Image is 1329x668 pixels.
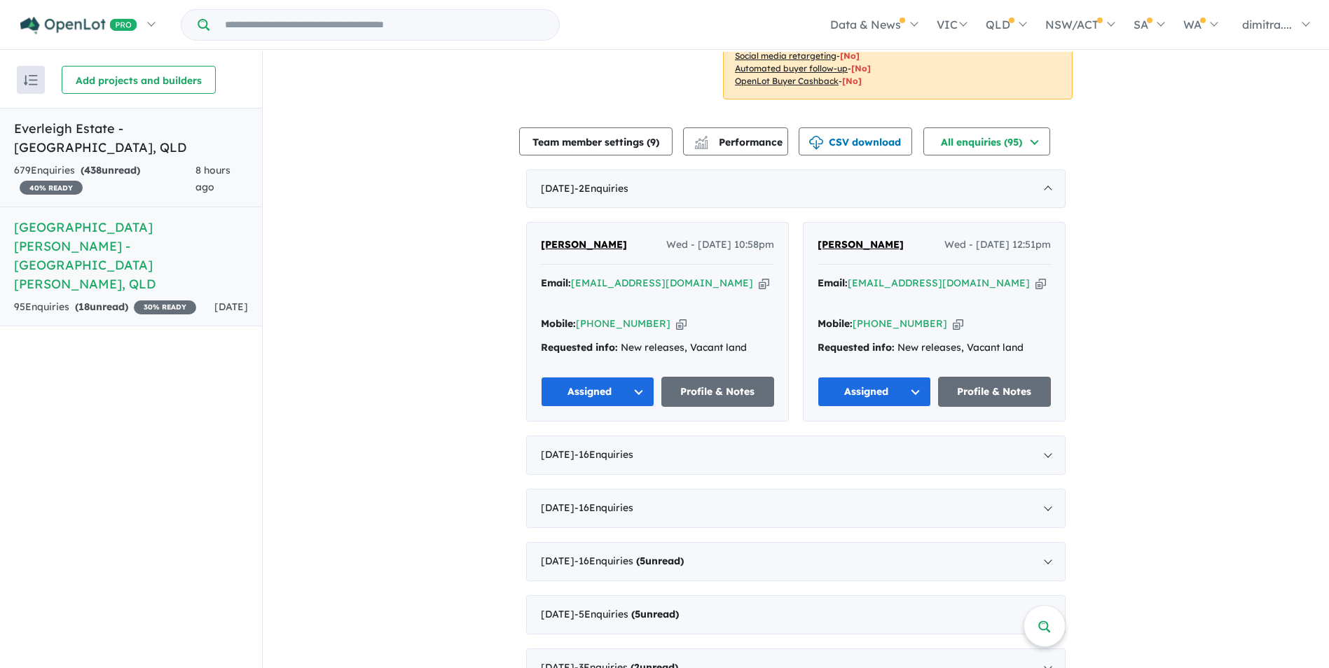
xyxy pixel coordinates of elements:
[735,63,848,74] u: Automated buyer follow-up
[134,300,196,314] span: 30 % READY
[818,340,1051,356] div: New releases, Vacant land
[574,555,684,567] span: - 16 Enquir ies
[541,317,576,330] strong: Mobile:
[694,140,708,149] img: bar-chart.svg
[818,237,904,253] a: [PERSON_NAME]
[574,448,633,461] span: - 16 Enquir ies
[574,501,633,514] span: - 16 Enquir ies
[526,436,1066,475] div: [DATE]
[695,136,708,144] img: line-chart.svg
[840,50,860,61] span: [No]
[640,555,645,567] span: 5
[84,164,102,176] span: 438
[81,164,140,176] strong: ( unread)
[848,277,1030,289] a: [EMAIL_ADDRESS][DOMAIN_NAME]
[541,341,618,354] strong: Requested info:
[526,169,1066,209] div: [DATE]
[1035,276,1046,291] button: Copy
[14,218,248,293] h5: [GEOGRAPHIC_DATA][PERSON_NAME] - [GEOGRAPHIC_DATA][PERSON_NAME] , QLD
[20,181,83,195] span: 40 % READY
[214,300,248,313] span: [DATE]
[923,127,1050,155] button: All enquiries (95)
[75,300,128,313] strong: ( unread)
[631,608,679,620] strong: ( unread)
[78,300,90,313] span: 18
[519,127,673,155] button: Team member settings (9)
[818,277,848,289] strong: Email:
[650,136,656,148] span: 9
[14,299,196,316] div: 95 Enquir ies
[574,608,679,620] span: - 5 Enquir ies
[818,238,904,251] span: [PERSON_NAME]
[20,17,137,34] img: Openlot PRO Logo White
[851,63,871,74] span: [No]
[541,340,774,356] div: New releases, Vacant land
[635,608,640,620] span: 5
[541,377,654,407] button: Assigned
[853,317,947,330] a: [PHONE_NUMBER]
[818,341,895,354] strong: Requested info:
[953,316,963,331] button: Copy
[195,164,230,193] span: 8 hours ago
[683,127,788,155] button: Performance
[676,316,687,331] button: Copy
[759,276,769,291] button: Copy
[666,237,774,253] span: Wed - [DATE] 10:58pm
[14,162,195,196] div: 679 Enquir ies
[212,10,556,40] input: Try estate name, suburb, builder or developer
[735,50,836,61] u: Social media retargeting
[735,76,839,86] u: OpenLot Buyer Cashback
[636,555,684,567] strong: ( unread)
[541,238,627,251] span: [PERSON_NAME]
[541,277,571,289] strong: Email:
[14,119,248,157] h5: Everleigh Estate - [GEOGRAPHIC_DATA] , QLD
[818,317,853,330] strong: Mobile:
[842,76,862,86] span: [No]
[571,277,753,289] a: [EMAIL_ADDRESS][DOMAIN_NAME]
[526,489,1066,528] div: [DATE]
[526,542,1066,581] div: [DATE]
[696,136,783,148] span: Performance
[574,182,628,195] span: - 2 Enquir ies
[576,317,670,330] a: [PHONE_NUMBER]
[938,377,1052,407] a: Profile & Notes
[818,377,931,407] button: Assigned
[541,237,627,253] a: [PERSON_NAME]
[809,136,823,150] img: download icon
[62,66,216,94] button: Add projects and builders
[24,75,38,85] img: sort.svg
[799,127,912,155] button: CSV download
[944,237,1051,253] span: Wed - [DATE] 12:51pm
[661,377,775,407] a: Profile & Notes
[526,595,1066,634] div: [DATE]
[1242,18,1292,32] span: dimitra....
